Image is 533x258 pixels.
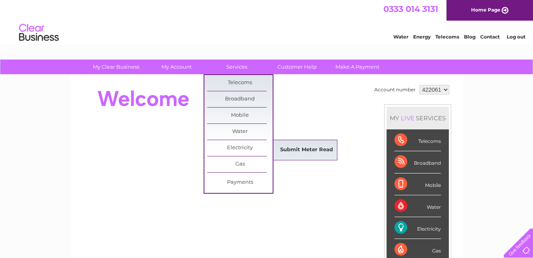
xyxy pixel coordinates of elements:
[325,60,390,74] a: Make A Payment
[204,60,269,74] a: Services
[372,83,418,96] td: Account number
[83,60,149,74] a: My Clear Business
[413,34,431,40] a: Energy
[394,195,441,217] div: Water
[264,60,330,74] a: Customer Help
[383,4,438,14] a: 0333 014 3131
[399,114,416,122] div: LIVE
[207,124,273,140] a: Water
[480,34,500,40] a: Contact
[394,129,441,151] div: Telecoms
[394,217,441,239] div: Electricity
[207,156,273,172] a: Gas
[394,151,441,173] div: Broadband
[274,142,339,158] a: Submit Meter Read
[207,175,273,191] a: Payments
[464,34,475,40] a: Blog
[393,34,408,40] a: Water
[19,21,59,45] img: logo.png
[207,108,273,123] a: Mobile
[79,4,454,39] div: Clear Business is a trading name of Verastar Limited (registered in [GEOGRAPHIC_DATA] No. 3667643...
[394,173,441,195] div: Mobile
[144,60,209,74] a: My Account
[387,107,449,129] div: MY SERVICES
[207,140,273,156] a: Electricity
[435,34,459,40] a: Telecoms
[207,75,273,91] a: Telecoms
[507,34,525,40] a: Log out
[207,91,273,107] a: Broadband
